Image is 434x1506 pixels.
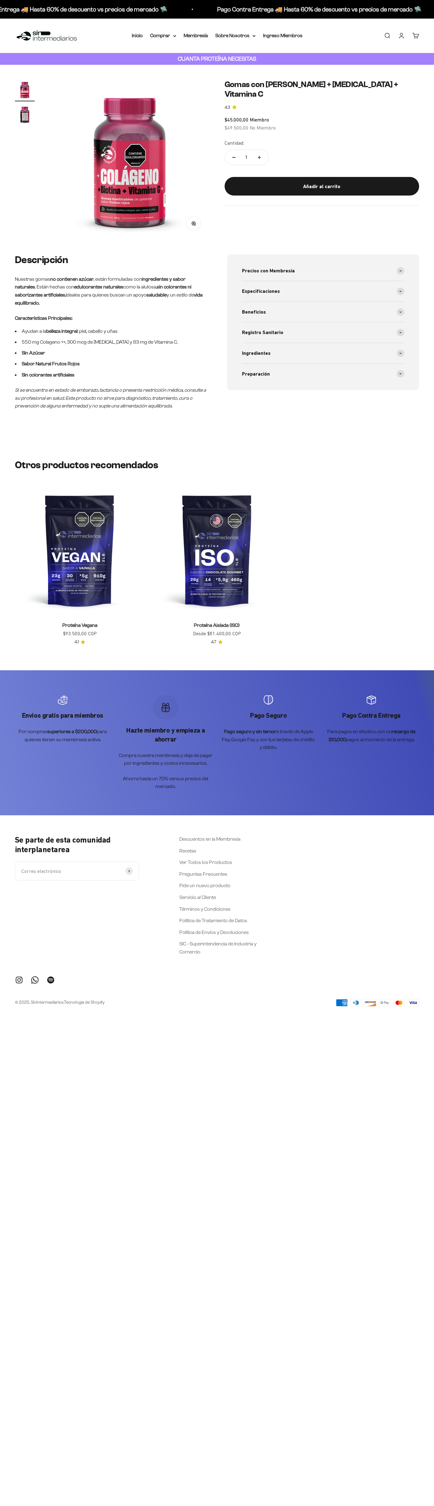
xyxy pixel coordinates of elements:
[15,695,110,743] div: Artículo 1 de 4
[324,695,419,743] div: Artículo 4 de 4
[221,695,316,751] div: Artículo 3 de 4
[64,1000,105,1005] a: Tecnología de Shopify
[225,117,248,122] span: $45.000,00
[237,183,407,191] div: Añadir al carrito
[74,639,79,645] span: 4.1
[179,893,216,901] a: Servicio al Cliente
[50,80,210,240] img: Gomas con Colageno + Biotina + Vitamina C
[225,150,243,165] button: Reducir cantidad
[179,847,196,855] a: Recetas
[118,775,213,790] p: Ahorra hasta un 70% versus precios del mercado.
[15,387,206,408] em: Si se encuentra en estado de embarazo, lactancia o presenta restricción médica, consulte a su pro...
[224,729,276,734] strong: Pago seguro y sin temor
[242,267,295,275] span: Precios con Membresía
[211,639,216,645] span: 4.7
[15,976,23,984] a: Síguenos en Instagram
[15,327,207,335] li: Ayudan a la : piel, cabello y uñas
[179,858,232,866] a: Ver Todos los Productos
[15,275,207,307] p: Nuestras gomas , están formuladas con . Están hechas con como la alulosa, Ideales para quienes bu...
[146,292,167,297] strong: saludable
[15,338,207,346] li: 550 mg Colageno ++, 300 mcg de [MEDICAL_DATA] y 83 mg de Vitamina C.
[329,729,416,742] strong: recargo de $10,000
[74,284,123,289] strong: edulcorantes naturales
[15,728,110,743] p: Por compras para quienes tienen su membresía activa.
[150,32,176,40] summary: Comprar
[242,364,405,384] summary: Preparación
[15,711,110,720] p: Envios gratís para miembros
[242,328,283,337] span: Registro Sanitario
[225,104,230,111] span: 4.3
[179,882,230,890] a: Pide un nuevo producto
[74,639,85,645] a: 4.14.1 de 5.0 estrellas
[118,726,213,744] p: Hazte miembro y empieza a ahorrar
[15,104,35,124] img: Gomas con Colageno + Biotina + Vitamina C
[250,117,269,122] span: Miembro
[178,55,256,62] strong: CUANTA PROTEÍNA NECESITAS
[242,261,405,281] summary: Precios con Membresía
[225,139,244,147] label: Cantidad:
[221,728,316,751] p: a través de Apple Pay, Google Pay y con tus tarjetas de crédito y débito.
[242,302,405,322] summary: Beneficios
[250,150,268,165] button: Aumentar cantidad
[242,308,266,316] span: Beneficios
[179,917,247,925] a: Política de Tratamiento de Datos
[118,695,213,790] div: Artículo 2 de 4
[263,33,302,38] a: Ingreso Miembros
[242,370,270,378] span: Preparación
[15,460,158,470] split-lines: Otros productos recomendados
[216,4,420,14] p: Pago Contra Entrega 🚚 Hasta 60% de descuento vs precios de mercado 🛸
[62,623,97,628] a: Proteína Vegana
[225,125,248,130] span: $49.500,00
[15,104,35,126] button: Ir al artículo 2
[194,623,240,628] a: Proteína Aislada (ISO)
[15,999,105,1006] p: © 2025, SinIntermediarios.
[242,287,280,295] span: Especificaciones
[242,349,271,357] span: Ingredientes
[242,281,405,302] summary: Especificaciones
[225,177,419,196] button: Añadir al carrito
[22,361,80,366] strong: Sabor Natural Frutos Rojos
[324,728,419,743] p: Para pagos en efectivo, con un pagos al momento de la entrega.
[132,33,143,38] a: Inicio
[15,80,35,101] button: Ir al artículo 1
[15,80,35,99] img: Gomas con Colageno + Biotina + Vitamina C
[31,976,39,984] a: Síguenos en WhatsApp
[22,372,74,377] strong: Sin colorantes artificiales
[46,328,78,334] strong: belleza integral
[118,751,213,767] p: Compra nuestra membresía y deja de pagar por ingredientes y costos innecesarios.
[63,630,97,638] sale-price: $93.500,00 COP
[47,729,97,734] strong: superiores a $200,000
[193,630,241,638] sale-price: Desde $81.400,00 COP
[215,32,256,40] summary: Sobre Nosotros
[15,254,207,265] h2: Descripción
[250,125,276,130] span: No Miembro
[324,711,419,720] p: Pago Contra Entrega
[50,276,94,282] strong: no contienen azúcar
[179,928,249,936] a: Política de Envíos y Devoluciones
[15,292,203,306] strong: vida equilibrado.
[179,905,230,913] a: Términos y Condiciones
[47,976,55,984] a: Síguenos en Spotify
[22,350,45,355] strong: Sin Azúcar
[184,33,208,38] a: Membresía
[242,322,405,343] summary: Registro Sanitario
[179,835,240,843] a: Descuentos en la Membresía
[221,711,316,720] p: Pago Seguro
[179,940,257,956] a: SIC - Superintendencia de Industria y Comercio
[179,870,227,878] a: Preguntas Frecuentes
[15,835,150,854] p: Se parte de esta comunidad interplanetarea
[225,80,419,99] h1: Gomas con [PERSON_NAME] + [MEDICAL_DATA] + Vitamina C
[15,315,72,321] strong: Características Principales:
[225,104,419,111] a: 4.34.3 de 5.0 estrellas
[211,639,223,645] a: 4.74.7 de 5.0 estrellas
[242,343,405,363] summary: Ingredientes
